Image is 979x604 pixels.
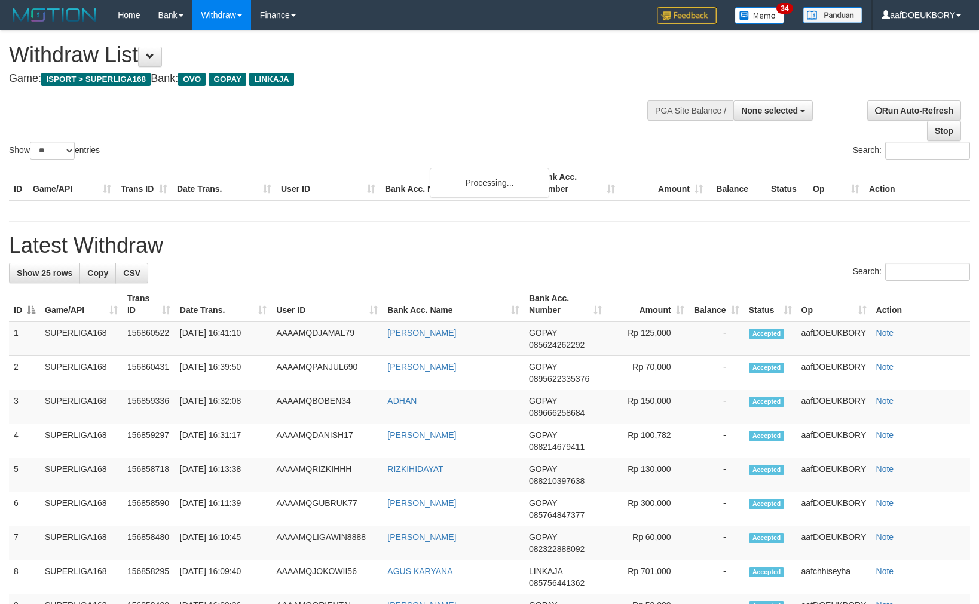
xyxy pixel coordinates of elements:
[776,3,793,14] span: 34
[749,329,785,339] span: Accepted
[40,356,123,390] td: SUPERLIGA168
[797,492,871,526] td: aafDOEUKBORY
[40,321,123,356] td: SUPERLIGA168
[9,390,40,424] td: 3
[9,166,28,200] th: ID
[9,526,40,560] td: 7
[749,431,785,441] span: Accepted
[40,458,123,492] td: SUPERLIGA168
[9,142,100,160] label: Show entries
[271,492,383,526] td: AAAAMQGUBRUK77
[529,362,557,372] span: GOPAY
[271,526,383,560] td: AAAAMQLIGAWIN8888
[853,142,970,160] label: Search:
[876,396,894,406] a: Note
[175,321,272,356] td: [DATE] 16:41:10
[885,142,970,160] input: Search:
[808,166,864,200] th: Op
[9,73,641,85] h4: Game: Bank:
[529,544,585,554] span: Copy 082322888092 to clipboard
[30,142,75,160] select: Showentries
[17,268,72,278] span: Show 25 rows
[387,328,456,338] a: [PERSON_NAME]
[689,321,744,356] td: -
[430,168,549,198] div: Processing...
[797,526,871,560] td: aafDOEUKBORY
[864,166,970,200] th: Action
[749,397,785,407] span: Accepted
[797,287,871,321] th: Op: activate to sort column ascending
[276,166,380,200] th: User ID
[123,390,175,424] td: 156859336
[607,492,689,526] td: Rp 300,000
[735,7,785,24] img: Button%20Memo.svg
[175,492,272,526] td: [DATE] 16:11:39
[41,73,151,86] span: ISPORT > SUPERLIGA168
[9,43,641,67] h1: Withdraw List
[885,263,970,281] input: Search:
[853,263,970,281] label: Search:
[689,390,744,424] td: -
[271,424,383,458] td: AAAAMQDANISH17
[172,166,276,200] th: Date Trans.
[9,321,40,356] td: 1
[708,166,766,200] th: Balance
[175,560,272,594] td: [DATE] 16:09:40
[876,464,894,474] a: Note
[123,560,175,594] td: 156858295
[123,424,175,458] td: 156859297
[749,465,785,475] span: Accepted
[123,458,175,492] td: 156858718
[9,458,40,492] td: 5
[607,560,689,594] td: Rp 701,000
[532,166,620,200] th: Bank Acc. Number
[689,492,744,526] td: -
[387,430,456,440] a: [PERSON_NAME]
[867,100,961,121] a: Run Auto-Refresh
[741,106,798,115] span: None selected
[529,510,585,520] span: Copy 085764847377 to clipboard
[797,560,871,594] td: aafchhiseyha
[797,424,871,458] td: aafDOEUKBORY
[607,287,689,321] th: Amount: activate to sort column ascending
[529,408,585,418] span: Copy 089666258684 to clipboard
[689,287,744,321] th: Balance: activate to sort column ascending
[766,166,808,200] th: Status
[123,526,175,560] td: 156858480
[387,566,452,576] a: AGUS KARYANA
[876,498,894,508] a: Note
[749,567,785,577] span: Accepted
[9,263,80,283] a: Show 25 rows
[271,356,383,390] td: AAAAMQPANJUL690
[689,356,744,390] td: -
[9,356,40,390] td: 2
[647,100,733,121] div: PGA Site Balance /
[40,287,123,321] th: Game/API: activate to sort column ascending
[175,287,272,321] th: Date Trans.: activate to sort column ascending
[529,464,557,474] span: GOPAY
[529,476,585,486] span: Copy 088210397638 to clipboard
[797,321,871,356] td: aafDOEUKBORY
[87,268,108,278] span: Copy
[607,321,689,356] td: Rp 125,000
[271,287,383,321] th: User ID: activate to sort column ascending
[876,566,894,576] a: Note
[271,321,383,356] td: AAAAMQDJAMAL79
[876,328,894,338] a: Note
[387,362,456,372] a: [PERSON_NAME]
[871,287,970,321] th: Action
[927,121,961,141] a: Stop
[744,287,797,321] th: Status: activate to sort column ascending
[28,166,116,200] th: Game/API
[387,498,456,508] a: [PERSON_NAME]
[387,396,417,406] a: ADHAN
[175,390,272,424] td: [DATE] 16:32:08
[797,458,871,492] td: aafDOEUKBORY
[271,560,383,594] td: AAAAMQJOKOWII56
[40,560,123,594] td: SUPERLIGA168
[749,363,785,373] span: Accepted
[529,566,562,576] span: LINKAJA
[733,100,813,121] button: None selected
[115,263,148,283] a: CSV
[380,166,532,200] th: Bank Acc. Name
